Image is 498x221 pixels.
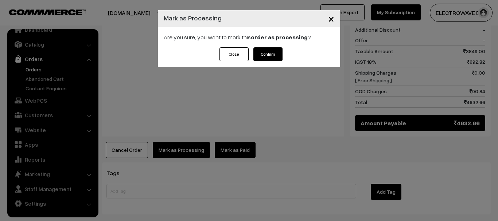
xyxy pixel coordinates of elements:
[322,7,340,30] button: Close
[328,12,334,25] span: ×
[164,13,222,23] h4: Mark as Processing
[251,33,308,41] strong: order as processing
[158,27,340,47] div: Are you sure, you want to mark this ?
[219,47,249,61] button: Close
[253,47,283,61] button: Confirm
